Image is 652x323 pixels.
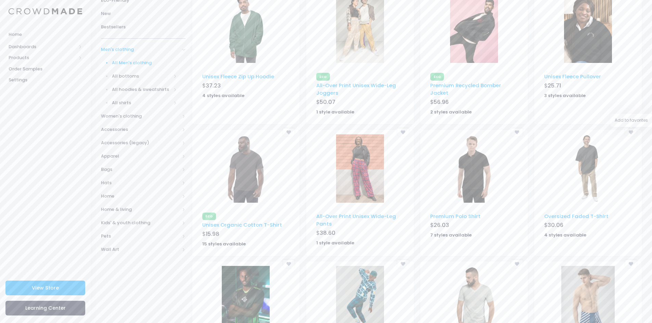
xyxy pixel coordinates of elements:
[548,82,561,90] span: 25.71
[101,153,180,160] span: Apparel
[544,82,631,91] div: $
[430,213,481,220] a: Premium Polo Shirt
[206,230,219,238] span: 15.98
[544,92,586,99] strong: 3 styles available
[202,221,282,228] a: Unisex Organic Cotton T-Shirt
[202,73,274,80] a: Unisex Fleece Zip Up Hoodie
[101,24,186,30] span: Bestsellers
[316,213,396,227] a: All-Over Print Unisex Wide-Leg Pants
[5,281,85,295] a: View Store
[544,232,586,238] strong: 4 styles available
[202,230,290,240] div: $
[9,77,82,83] span: Settings
[101,126,180,133] span: Accessories
[320,229,335,237] span: 38.60
[430,109,472,115] strong: 2 styles available
[101,113,180,120] span: Women's clothing
[206,82,221,90] span: 37.23
[101,139,180,146] span: Accessories (legacy)
[430,221,517,231] div: $
[101,10,186,17] span: New
[32,284,59,291] span: View Store
[112,99,171,106] span: All shirts
[544,73,601,80] a: Unisex Fleece Pullover
[9,8,82,15] img: Logo
[202,213,216,220] span: Eco
[430,98,517,108] div: $
[101,179,180,186] span: Hats
[25,305,66,311] span: Learning Center
[544,213,609,220] a: Oversized Faded T-Shirt
[316,82,396,96] a: All-Over Print Unisex Wide-Leg Joggers
[434,98,449,106] span: 56.96
[101,166,180,173] span: Bags
[430,232,472,238] strong: 7 styles available
[548,221,563,229] span: 30.06
[316,73,330,80] span: Eco
[101,21,186,34] a: Bestsellers
[9,31,82,38] span: Home
[101,193,180,200] span: Home
[316,240,354,246] strong: 1 style available
[101,246,180,253] span: Wall Art
[101,206,180,213] span: Home & living
[316,98,404,108] div: $
[112,86,171,93] span: All hoodies & sweatshirts
[202,241,246,247] strong: 15 styles available
[101,46,180,53] span: Men's clothing
[544,221,631,231] div: $
[316,229,404,239] div: $
[92,56,186,70] a: All Men's clothing
[434,221,449,229] span: 26.03
[9,43,76,50] span: Dashboards
[101,233,180,240] span: Pets
[202,82,290,91] div: $
[101,219,180,226] span: Kids' & youth clothing
[202,92,244,99] strong: 4 styles available
[320,98,335,106] span: 50.07
[5,301,85,315] a: Learning Center
[112,59,177,66] span: All Men's clothing
[101,7,186,21] a: New
[430,73,444,80] span: Eco
[430,82,501,96] a: Premium Recycled Bomber Jacket
[9,54,76,61] span: Products
[316,109,354,115] strong: 1 style available
[9,66,82,72] span: Order Samples
[112,73,171,80] span: All bottoms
